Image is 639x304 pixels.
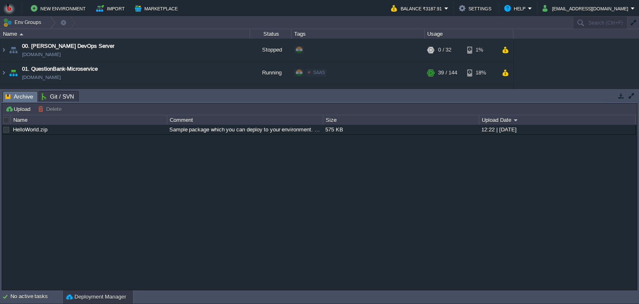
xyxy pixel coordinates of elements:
img: AMDAwAAAACH5BAEAAAAALAAAAAABAAEAAAICRAEAOw== [7,62,19,84]
img: AMDAwAAAACH5BAEAAAAALAAAAAABAAEAAAICRAEAOw== [7,39,19,61]
a: [DOMAIN_NAME] [22,73,61,82]
div: Sample package which you can deploy to your environment. Feel free to delete and upload a package... [167,125,322,134]
div: 18% [467,62,494,84]
button: Env Groups [3,17,44,28]
button: Import [96,3,127,13]
div: 575 KB [323,125,478,134]
a: 02. FreeKey-Angular-[GEOGRAPHIC_DATA] [22,88,130,96]
a: 00. [PERSON_NAME] DevOps Server [22,42,114,50]
button: Balance ₹3187.91 [391,3,444,13]
img: AMDAwAAAACH5BAEAAAAALAAAAAABAAEAAAICRAEAOw== [20,33,23,35]
div: Usage [425,29,513,39]
a: [DOMAIN_NAME] [22,50,61,59]
img: AMDAwAAAACH5BAEAAAAALAAAAAABAAEAAAICRAEAOw== [7,84,19,107]
a: HelloWorld.zip [13,126,47,133]
span: Archive [5,91,33,102]
span: SAAS [313,70,325,75]
img: AMDAwAAAACH5BAEAAAAALAAAAAABAAEAAAICRAEAOw== [0,84,7,107]
div: 39 / 144 [438,62,457,84]
div: Tags [292,29,424,39]
div: No active tasks [10,290,62,304]
span: Git / SVN [42,91,74,101]
div: Size [324,115,479,125]
img: AMDAwAAAACH5BAEAAAAALAAAAAABAAEAAAICRAEAOw== [0,62,7,84]
img: AMDAwAAAACH5BAEAAAAALAAAAAABAAEAAAICRAEAOw== [0,39,7,61]
div: Name [1,29,250,39]
button: New Environment [31,3,88,13]
div: Stopped [250,39,292,61]
div: 1 / 100 [438,84,454,107]
button: Settings [459,3,494,13]
div: 0 / 32 [438,39,451,61]
div: Name [11,115,166,125]
div: 12% [467,84,494,107]
div: Comment [168,115,323,125]
div: Status [250,29,291,39]
a: 01. QuestionBank-Microservice [22,65,98,73]
button: Upload [5,105,33,113]
button: [EMAIL_ADDRESS][DOMAIN_NAME] [542,3,631,13]
img: Bitss Techniques [3,2,15,15]
div: 1% [467,39,494,61]
button: Deployment Manager [66,293,126,301]
div: Running [250,62,292,84]
div: Running [250,84,292,107]
button: Marketplace [135,3,180,13]
button: Delete [38,105,64,113]
button: Help [504,3,528,13]
div: 12:22 | [DATE] [479,125,635,134]
div: Upload Date [480,115,635,125]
